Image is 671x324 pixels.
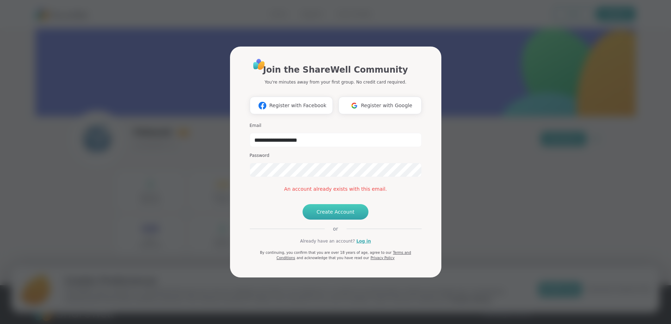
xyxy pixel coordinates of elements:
span: Register with Google [361,102,412,109]
span: Create Account [317,208,355,215]
p: You're minutes away from your first group. No credit card required. [265,79,406,85]
h3: Password [250,153,422,159]
span: Register with Facebook [269,102,326,109]
div: An account already exists with this email. [250,185,422,193]
button: Register with Facebook [250,97,333,114]
h1: Join the ShareWell Community [263,63,408,76]
img: ShareWell Logo [251,56,267,72]
span: By continuing, you confirm that you are over 18 years of age, agree to our [260,251,392,255]
img: ShareWell Logomark [256,99,269,112]
span: Already have an account? [300,238,355,244]
a: Log in [356,238,371,244]
button: Create Account [303,204,369,220]
h3: Email [250,123,422,129]
a: Terms and Conditions [277,251,411,260]
button: Register with Google [338,97,422,114]
a: Privacy Policy [371,256,394,260]
span: and acknowledge that you have read our [297,256,369,260]
img: ShareWell Logomark [348,99,361,112]
span: or [324,225,346,232]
